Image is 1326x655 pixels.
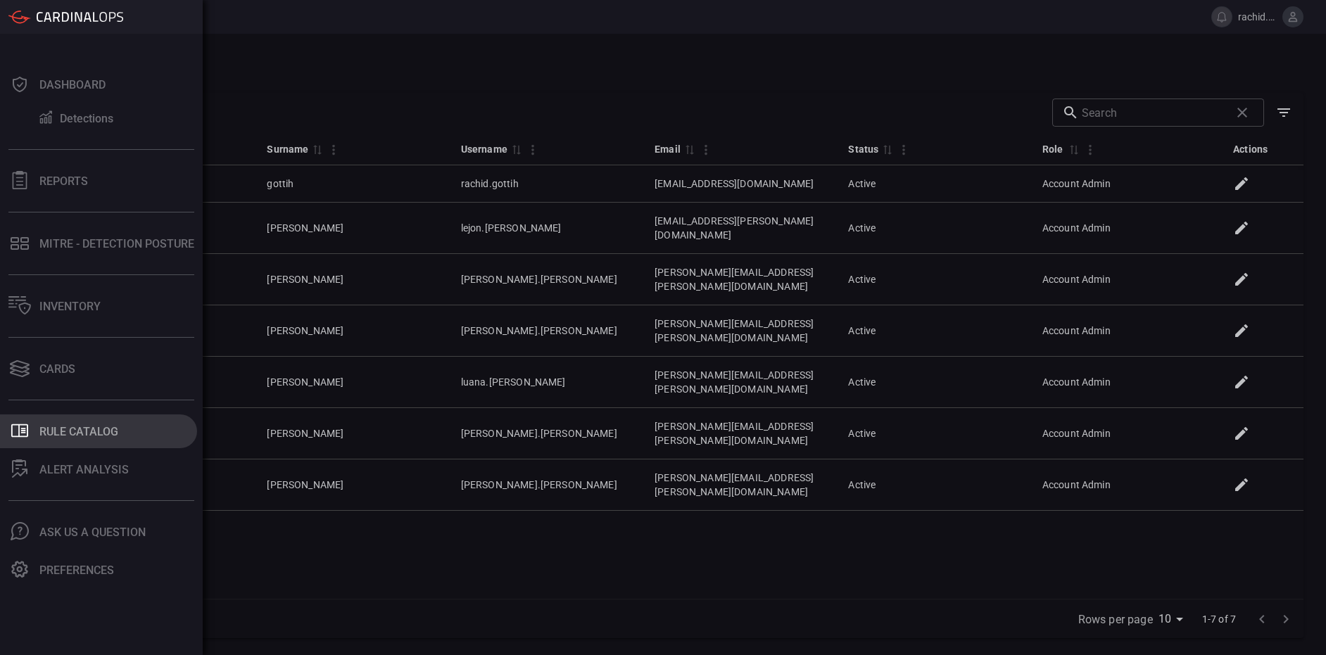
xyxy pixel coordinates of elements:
td: [PERSON_NAME].[PERSON_NAME] [450,254,643,305]
span: Clear search [1230,101,1254,125]
div: Dashboard [39,78,106,91]
td: [PERSON_NAME].[PERSON_NAME] [450,459,643,511]
span: Go to previous page [1250,611,1274,625]
td: luana.[PERSON_NAME] [450,357,643,408]
td: Account Admin [1031,357,1225,408]
div: Rule Catalog [39,425,118,438]
div: Role [1042,141,1065,158]
td: [PERSON_NAME].[PERSON_NAME] [450,408,643,459]
button: Column Actions [695,139,717,161]
h1: User Management [62,51,1303,70]
div: Detections [60,112,113,125]
button: Column Actions [1079,139,1101,161]
td: [PERSON_NAME][EMAIL_ADDRESS][PERSON_NAME][DOMAIN_NAME] [643,357,837,408]
div: Status [848,141,878,158]
input: Search [1082,98,1225,127]
td: rachid.gottih [450,165,643,203]
td: [EMAIL_ADDRESS][DOMAIN_NAME] [643,165,837,203]
td: Account Admin [1031,203,1225,254]
td: lejon.[PERSON_NAME] [450,203,643,254]
td: Account Admin [1031,459,1225,511]
button: Column Actions [522,139,544,161]
span: 1-7 of 7 [1196,612,1242,626]
div: ALERT ANALYSIS [39,463,129,476]
div: MITRE - Detection Posture [39,237,194,250]
button: Column Actions [892,139,915,161]
div: Ask Us A Question [39,526,146,539]
label: Rows per page [1078,611,1153,628]
td: Active [837,165,1030,203]
td: [PERSON_NAME] [255,408,449,459]
td: gottih [255,165,449,203]
td: Active [837,408,1030,459]
button: Show/Hide filters [1270,98,1298,127]
button: Column Actions [322,139,345,161]
td: [PERSON_NAME] [255,305,449,357]
td: [PERSON_NAME] [255,357,449,408]
div: Preferences [39,564,114,577]
td: [PERSON_NAME].[PERSON_NAME] [450,305,643,357]
span: Sort by Username ascending [507,143,524,155]
td: [PERSON_NAME] [255,254,449,305]
td: Active [837,305,1030,357]
td: [PERSON_NAME] [255,459,449,511]
span: Go to next page [1274,611,1298,625]
div: Cards [39,362,75,376]
span: Sort by Email ascending [681,143,697,155]
td: Account Admin [1031,165,1225,203]
td: [EMAIL_ADDRESS][PERSON_NAME][DOMAIN_NAME] [643,203,837,254]
td: [PERSON_NAME] [255,203,449,254]
div: Inventory [39,300,101,313]
span: Sort by Surname ascending [308,143,325,155]
td: Active [837,459,1030,511]
span: Sort by Role ascending [1065,143,1082,155]
div: Reports [39,174,88,188]
div: Surname [267,141,308,158]
td: [PERSON_NAME][EMAIL_ADDRESS][PERSON_NAME][DOMAIN_NAME] [643,305,837,357]
span: Sort by Status ascending [878,143,895,155]
div: Email [655,141,681,158]
div: Actions [1233,141,1268,158]
td: Account Admin [1031,254,1225,305]
td: Active [837,357,1030,408]
div: Rows per page [1158,608,1188,630]
td: [PERSON_NAME][EMAIL_ADDRESS][PERSON_NAME][DOMAIN_NAME] [643,459,837,511]
div: Username [461,141,507,158]
td: Active [837,203,1030,254]
td: [PERSON_NAME][EMAIL_ADDRESS][PERSON_NAME][DOMAIN_NAME] [643,408,837,459]
span: rachid.gottih [1238,11,1277,23]
td: Active [837,254,1030,305]
td: [PERSON_NAME][EMAIL_ADDRESS][PERSON_NAME][DOMAIN_NAME] [643,254,837,305]
td: Account Admin [1031,408,1225,459]
td: Account Admin [1031,305,1225,357]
